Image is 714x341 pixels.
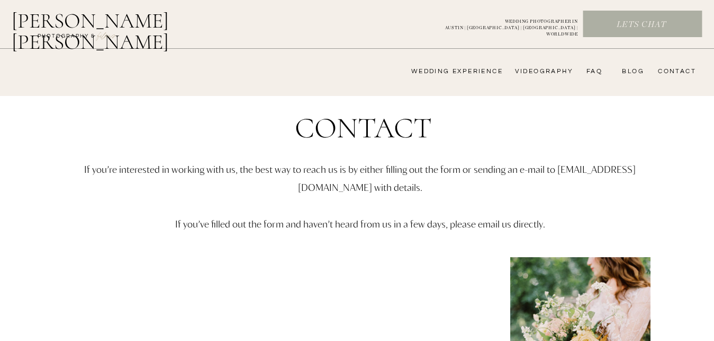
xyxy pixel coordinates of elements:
a: wedding experience [396,67,503,76]
a: CONTACT [655,67,696,76]
h1: Contact [234,113,493,151]
a: bLog [618,67,644,76]
p: If you’re interested in working with us, the best way to reach us is by either filling out the fo... [51,160,669,270]
a: photography & [32,32,101,45]
a: videography [512,67,573,76]
a: Lets chat [583,19,700,31]
p: WEDDING PHOTOGRAPHER IN AUSTIN | [GEOGRAPHIC_DATA] | [GEOGRAPHIC_DATA] | WORLDWIDE [428,19,578,30]
a: [PERSON_NAME] [PERSON_NAME] [12,10,224,36]
a: WEDDING PHOTOGRAPHER INAUSTIN | [GEOGRAPHIC_DATA] | [GEOGRAPHIC_DATA] | WORLDWIDE [428,19,578,30]
a: FILMs [87,29,126,41]
a: FAQ [581,67,602,76]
